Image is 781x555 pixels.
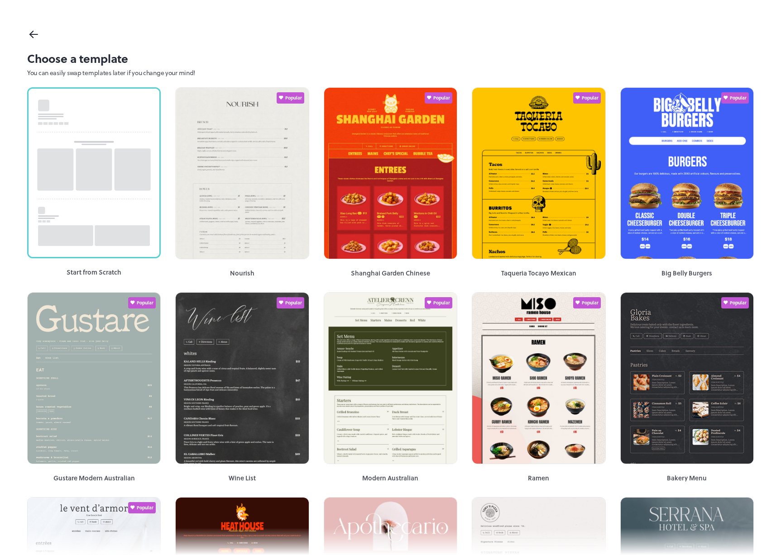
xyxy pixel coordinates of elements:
[621,88,753,295] img: 1680586875118xjyku7gfcbn.jpg
[175,473,309,483] div: Wine List
[472,293,605,514] img: 1681367463527awcg9nqmg6.jpg
[176,293,308,528] img: Thumbnail-Long-Card.jpg
[27,87,161,258] img: from-scratch-6a2dc16b.png
[582,300,599,305] span: Popular
[175,268,309,278] div: Nourish
[620,268,754,278] div: Big Belly Burgers
[27,69,754,76] p: You can easily swap templates later if you change your mind!
[27,52,754,65] h1: Choose a template
[620,473,754,483] div: Bakery Menu
[285,95,302,100] span: Popular
[324,88,457,309] img: 1681995309499tx08zjn78a.jpg
[433,300,450,305] span: Popular
[28,293,160,528] img: Thumbnail-Long-Card.jpg
[137,300,153,305] span: Popular
[27,473,161,483] div: Gustare Modern Australian
[27,267,161,277] div: Start from Scratch
[433,95,450,100] span: Popular
[730,95,747,100] span: Popular
[472,473,605,483] div: Ramen
[324,473,457,483] div: Modern Australian
[621,293,753,527] img: Theme-Thumb.jpg
[324,268,457,278] div: Shanghai Garden Chinese
[730,300,747,305] span: Popular
[472,268,605,278] div: Taqueria Tocayo Mexican
[176,88,308,309] img: 16813556112172egw3ev5c9y.jpg
[285,300,302,305] span: Popular
[582,95,599,100] span: Popular
[472,88,605,309] img: 1681823648987xorui12b7tg.png
[324,293,457,514] img: 1681369288548i1916uokw1.jpg
[137,505,153,510] span: Popular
